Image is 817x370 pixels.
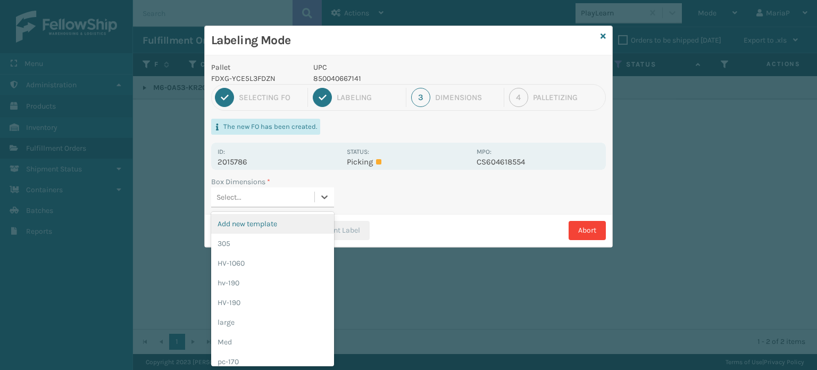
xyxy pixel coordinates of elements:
h3: Labeling Mode [211,32,596,48]
div: Add new template [211,214,334,234]
div: large [211,313,334,332]
p: FDXG-YCE5L3FDZN [211,73,301,84]
div: hv-190 [211,273,334,293]
div: 1 [215,88,234,107]
div: HV-1060 [211,253,334,273]
div: 2 [313,88,332,107]
p: 850040667141 [313,73,470,84]
div: Selecting FO [239,93,303,102]
div: Select... [216,192,241,203]
p: Pallet [211,62,301,73]
p: Picking [347,157,470,167]
div: 4 [509,88,528,107]
label: Status: [347,148,369,155]
button: Abort [569,221,606,240]
label: Box Dimensions [211,176,270,187]
div: 305 [211,234,334,253]
label: Id: [218,148,225,155]
div: 3 [411,88,430,107]
div: Dimensions [435,93,499,102]
div: Palletizing [533,93,602,102]
div: Labeling [337,93,401,102]
div: HV-190 [211,293,334,313]
p: 2015786 [218,157,340,167]
button: Print Label [304,221,370,240]
label: MPO: [477,148,491,155]
p: UPC [313,62,470,73]
p: The new FO has been created. [223,122,317,131]
div: Med [211,332,334,352]
p: CS604618554 [477,157,599,167]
